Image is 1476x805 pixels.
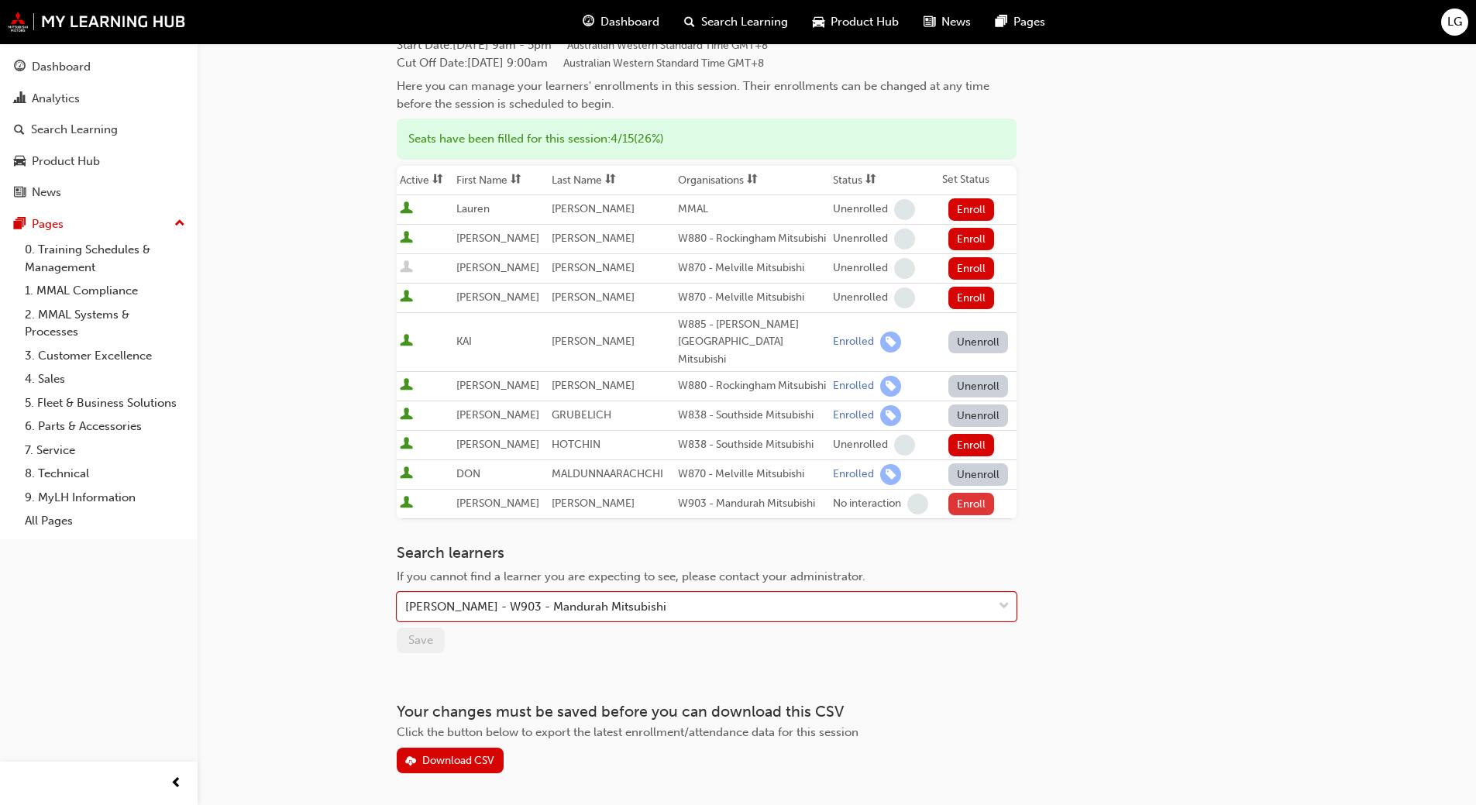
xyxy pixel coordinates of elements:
span: DON [456,467,480,480]
a: pages-iconPages [983,6,1058,38]
span: prev-icon [170,774,182,793]
div: Search Learning [31,121,118,139]
span: [PERSON_NAME] [456,232,539,245]
span: [PERSON_NAME] [552,335,635,348]
div: No interaction [833,497,901,511]
a: 5. Fleet & Business Solutions [19,391,191,415]
span: learningRecordVerb_NONE-icon [894,435,915,456]
span: Click the button below to export the latest enrollment/attendance data for this session [397,725,858,739]
span: chart-icon [14,92,26,106]
span: learningRecordVerb_NONE-icon [894,199,915,220]
span: learningRecordVerb_ENROLL-icon [880,464,901,485]
span: [PERSON_NAME] [456,379,539,392]
div: Unenrolled [833,261,888,276]
div: W870 - Melville Mitsubishi [678,466,827,483]
span: [PERSON_NAME] [552,261,635,274]
button: LG [1441,9,1468,36]
span: search-icon [14,123,25,137]
div: W885 - [PERSON_NAME][GEOGRAPHIC_DATA] Mitsubishi [678,316,827,369]
div: W880 - Rockingham Mitsubishi [678,377,827,395]
span: Product Hub [831,13,899,31]
div: W870 - Melville Mitsubishi [678,260,827,277]
span: User is active [400,437,413,452]
div: Pages [32,215,64,233]
span: HOTCHIN [552,438,600,451]
span: User is active [400,408,413,423]
span: LG [1447,13,1462,31]
div: Seats have been filled for this session : 4 / 15 ( 26% ) [397,119,1017,160]
span: pages-icon [14,218,26,232]
span: car-icon [813,12,824,32]
button: Pages [6,210,191,239]
span: sorting-icon [865,174,876,187]
div: Enrolled [833,379,874,394]
span: User is active [400,334,413,349]
div: Enrolled [833,335,874,349]
div: W880 - Rockingham Mitsubishi [678,230,827,248]
a: guage-iconDashboard [570,6,672,38]
a: 2. MMAL Systems & Processes [19,303,191,344]
a: car-iconProduct Hub [800,6,911,38]
a: search-iconSearch Learning [672,6,800,38]
button: Unenroll [948,404,1009,427]
button: Unenroll [948,375,1009,397]
span: GRUBELICH [552,408,611,421]
a: Search Learning [6,115,191,144]
span: If you cannot find a learner you are expecting to see, please contact your administrator. [397,569,865,583]
span: up-icon [174,214,185,234]
img: mmal [8,12,186,32]
span: User is active [400,496,413,511]
div: Unenrolled [833,202,888,217]
span: Dashboard [600,13,659,31]
span: Start Date : [397,36,1017,54]
div: Unenrolled [833,232,888,246]
h3: Search learners [397,544,1017,562]
span: MALDUNNAARACHCHI [552,467,663,480]
th: Toggle SortBy [675,166,830,195]
span: sorting-icon [432,174,443,187]
div: Enrolled [833,408,874,423]
a: 3. Customer Excellence [19,344,191,368]
span: learningRecordVerb_NONE-icon [907,494,928,514]
div: W870 - Melville Mitsubishi [678,289,827,307]
span: pages-icon [996,12,1007,32]
div: Analytics [32,90,80,108]
a: 0. Training Schedules & Management [19,238,191,279]
span: download-icon [405,755,416,769]
button: Enroll [948,257,995,280]
div: Product Hub [32,153,100,170]
span: [PERSON_NAME] [552,202,635,215]
span: [PERSON_NAME] [552,379,635,392]
a: All Pages [19,509,191,533]
div: W903 - Mandurah Mitsubishi [678,495,827,513]
span: KAI [456,335,472,348]
a: Dashboard [6,53,191,81]
span: Pages [1013,13,1045,31]
button: Enroll [948,434,995,456]
div: Dashboard [32,58,91,76]
span: learningRecordVerb_ENROLL-icon [880,405,901,426]
span: [PERSON_NAME] [456,408,539,421]
span: Lauren [456,202,490,215]
span: Australian Western Standard Time GMT+8 [567,39,768,52]
span: learningRecordVerb_NONE-icon [894,258,915,279]
a: 7. Service [19,439,191,463]
span: News [941,13,971,31]
div: W838 - Southside Mitsubishi [678,407,827,425]
a: 6. Parts & Accessories [19,415,191,439]
a: news-iconNews [911,6,983,38]
span: Cut Off Date : [DATE] 9:00am [397,56,764,70]
div: News [32,184,61,201]
div: Here you can manage your learners' enrollments in this session. Their enrollments can be changed ... [397,77,1017,112]
span: [PERSON_NAME] [552,291,635,304]
div: [PERSON_NAME] - W903 - Mandurah Mitsubishi [405,598,666,616]
th: Toggle SortBy [830,166,938,195]
span: [PERSON_NAME] [456,497,539,510]
a: 8. Technical [19,462,191,486]
span: User is active [400,466,413,482]
a: Product Hub [6,147,191,176]
div: W838 - Southside Mitsubishi [678,436,827,454]
span: learningRecordVerb_NONE-icon [894,229,915,249]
